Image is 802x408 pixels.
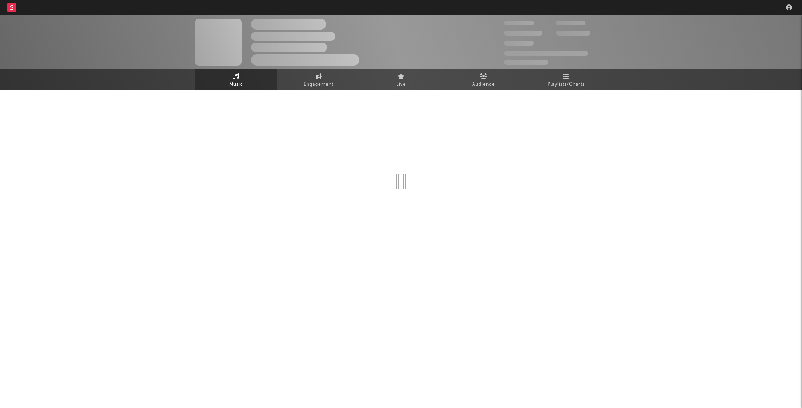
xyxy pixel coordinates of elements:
[442,69,525,90] a: Audience
[504,21,534,25] span: 300,000
[504,60,548,65] span: Jump Score: 85.0
[472,80,495,89] span: Audience
[504,51,588,56] span: 50,000,000 Monthly Listeners
[525,69,607,90] a: Playlists/Charts
[504,41,534,46] span: 100,000
[360,69,442,90] a: Live
[304,80,334,89] span: Engagement
[277,69,360,90] a: Engagement
[556,21,585,25] span: 100,000
[195,69,277,90] a: Music
[556,31,590,36] span: 1,000,000
[396,80,406,89] span: Live
[504,31,542,36] span: 50,000,000
[229,80,243,89] span: Music
[548,80,585,89] span: Playlists/Charts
